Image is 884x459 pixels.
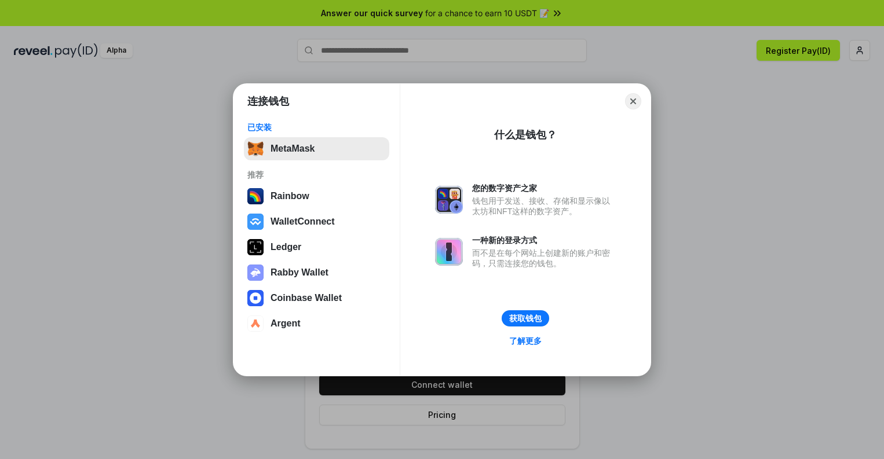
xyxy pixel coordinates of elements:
div: Ledger [271,242,301,252]
img: svg+xml,%3Csvg%20xmlns%3D%22http%3A%2F%2Fwww.w3.org%2F2000%2Fsvg%22%20fill%3D%22none%22%20viewBox... [435,238,463,266]
a: 了解更多 [502,333,549,348]
img: svg+xml,%3Csvg%20width%3D%2228%22%20height%3D%2228%22%20viewBox%3D%220%200%2028%2028%22%20fill%3D... [247,290,264,306]
div: 而不是在每个网站上创建新的账户和密码，只需连接您的钱包。 [472,248,616,269]
img: svg+xml,%3Csvg%20width%3D%2228%22%20height%3D%2228%22%20viewBox%3D%220%200%2028%2028%22%20fill%3D... [247,214,264,230]
button: Close [625,93,641,109]
button: Ledger [244,236,389,259]
div: 获取钱包 [509,313,542,324]
div: 钱包用于发送、接收、存储和显示像以太坊和NFT这样的数字资产。 [472,196,616,216]
div: 什么是钱包？ [494,128,557,142]
div: 已安装 [247,122,386,133]
img: svg+xml,%3Csvg%20xmlns%3D%22http%3A%2F%2Fwww.w3.org%2F2000%2Fsvg%22%20fill%3D%22none%22%20viewBox... [247,265,264,281]
div: MetaMask [271,144,315,154]
button: Coinbase Wallet [244,287,389,310]
img: svg+xml,%3Csvg%20fill%3D%22none%22%20height%3D%2233%22%20viewBox%3D%220%200%2035%2033%22%20width%... [247,141,264,157]
div: Argent [271,318,301,329]
div: 您的数字资产之家 [472,183,616,193]
button: 获取钱包 [502,310,549,326]
button: Rabby Wallet [244,261,389,284]
div: 一种新的登录方式 [472,235,616,245]
img: svg+xml,%3Csvg%20xmlns%3D%22http%3A%2F%2Fwww.w3.org%2F2000%2Fsvg%22%20width%3D%2228%22%20height%3... [247,239,264,255]
div: Rainbow [271,191,309,201]
div: 推荐 [247,170,386,180]
button: Rainbow [244,185,389,208]
img: svg+xml,%3Csvg%20width%3D%22120%22%20height%3D%22120%22%20viewBox%3D%220%200%20120%20120%22%20fil... [247,188,264,204]
div: Coinbase Wallet [271,293,342,303]
img: svg+xml,%3Csvg%20width%3D%2228%22%20height%3D%2228%22%20viewBox%3D%220%200%2028%2028%22%20fill%3D... [247,315,264,332]
div: WalletConnect [271,216,335,227]
div: Rabby Wallet [271,267,328,278]
img: svg+xml,%3Csvg%20xmlns%3D%22http%3A%2F%2Fwww.w3.org%2F2000%2Fsvg%22%20fill%3D%22none%22%20viewBox... [435,186,463,214]
button: MetaMask [244,137,389,160]
div: 了解更多 [509,336,542,346]
h1: 连接钱包 [247,94,289,108]
button: Argent [244,312,389,335]
button: WalletConnect [244,210,389,233]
